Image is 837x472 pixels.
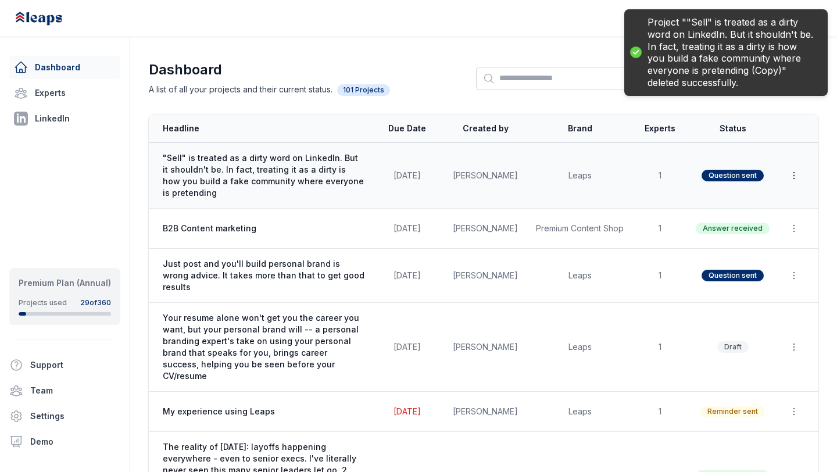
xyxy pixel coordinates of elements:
td: 1 [631,303,689,392]
span: [DATE] [394,342,421,352]
a: Dashboard [9,56,120,79]
td: 1 [631,392,689,432]
td: 1 [631,143,689,209]
div: Projects used [19,298,67,307]
td: Leaps [529,249,631,303]
th: Created by [442,115,529,143]
td: [PERSON_NAME] [442,303,529,392]
td: Leaps [529,392,631,432]
span: [DATE] [394,406,421,416]
span: Just post and you'll build personal brand is wrong advice. It takes more than that to get good re... [163,258,365,293]
span: [DATE] [394,223,421,233]
span: Your resume alone won't get you the career you want, but your personal brand will -- a personal b... [163,312,365,382]
th: Status [689,115,777,143]
span: Draft [717,341,749,353]
th: Brand [529,115,631,143]
span: 101 Projects [337,84,390,96]
span: [DATE] [394,170,421,180]
h1: Dashboard [149,60,439,79]
a: Demo [5,430,125,453]
a: LinkedIn [9,107,120,130]
div: Premium Plan (Annual) [19,277,111,289]
span: My experience using Leaps [163,406,365,417]
a: Team [5,379,125,402]
div: Project ""Sell" is treated as a dirty word on LinkedIn. But it shouldn't be. In fact, treating it... [648,16,816,89]
span: "Sell" is treated as a dirty word on LinkedIn. But it shouldn't be. In fact, treating it as a dir... [163,152,365,199]
div: 29 of 360 [80,298,111,307]
span: Answer received [696,223,770,234]
a: Settings [5,405,125,428]
td: [PERSON_NAME] [442,392,529,432]
a: Experts [9,81,120,105]
button: Support [5,353,116,377]
th: Headline [149,115,372,143]
th: Experts [631,115,689,143]
span: B2B Content marketing [163,223,365,234]
td: Premium Content Shop [529,209,631,249]
td: 1 [631,249,689,303]
td: 1 [631,209,689,249]
td: [PERSON_NAME] [442,209,529,249]
span: Question sent [702,170,764,181]
span: Reminder sent [700,406,765,417]
span: Question sent [702,270,764,281]
td: [PERSON_NAME] [442,249,529,303]
p: A list of all your projects and their current status. [149,84,439,96]
td: Leaps [529,143,631,209]
td: Leaps [529,303,631,392]
span: [DATE] [394,270,421,280]
th: Due Date [372,115,442,143]
td: [PERSON_NAME] [442,143,529,209]
img: Leaps [14,6,88,31]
